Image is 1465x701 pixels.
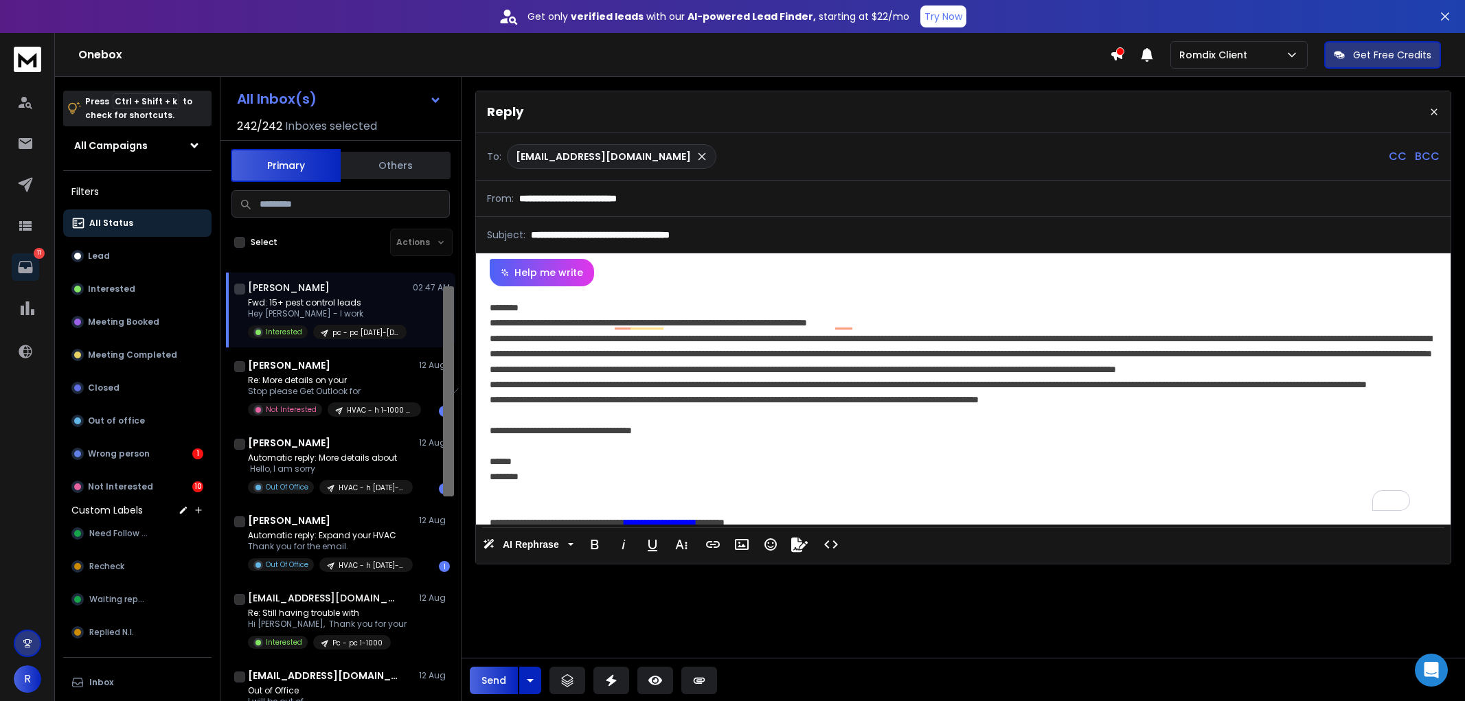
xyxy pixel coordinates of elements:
[439,561,450,572] div: 1
[14,665,41,693] button: R
[639,531,666,558] button: Underline (Ctrl+U)
[419,593,450,604] p: 12 Aug
[729,531,755,558] button: Insert Image (Ctrl+P)
[63,440,212,468] button: Wrong person1
[248,530,413,541] p: Automatic reply: Expand your HVAC
[339,483,405,493] p: HVAC - h [DATE]-2894 - DOT COM DOMAIN
[527,10,909,23] p: Get only with our starting at $22/mo
[419,360,450,371] p: 12 Aug
[1415,654,1448,687] div: Open Intercom Messenger
[248,463,413,474] p: Hello, I am sorry
[248,591,399,605] h1: [EMAIL_ADDRESS][DOMAIN_NAME]
[248,608,407,619] p: Re: Still having trouble with
[248,436,330,450] h1: [PERSON_NAME]
[924,10,962,23] p: Try Now
[248,685,397,696] p: Out of Office
[192,448,203,459] div: 1
[476,286,1451,525] div: To enrich screen reader interactions, please activate Accessibility in Grammarly extension settings
[231,149,341,182] button: Primary
[786,531,813,558] button: Signature
[571,10,644,23] strong: verified leads
[1324,41,1441,69] button: Get Free Credits
[487,102,523,122] p: Reply
[419,515,450,526] p: 12 Aug
[582,531,608,558] button: Bold (Ctrl+B)
[248,308,407,319] p: Hey [PERSON_NAME] - I work
[63,669,212,696] button: Inbox
[248,297,407,308] p: Fwd: 15+ pest control leads
[487,228,525,242] p: Subject:
[89,627,134,638] span: Replied N.I.
[248,358,330,372] h1: [PERSON_NAME]
[226,85,453,113] button: All Inbox(s)
[490,259,594,286] button: Help me write
[470,667,518,694] button: Send
[71,503,143,517] h3: Custom Labels
[248,541,413,552] p: Thank you for the email.
[688,10,816,23] strong: AI-powered Lead Finder,
[63,341,212,369] button: Meeting Completed
[266,637,302,647] p: Interested
[516,150,691,163] p: [EMAIL_ADDRESS][DOMAIN_NAME]
[413,282,450,293] p: 02:47 AM
[439,406,450,417] div: 1
[611,531,637,558] button: Italic (Ctrl+I)
[74,139,148,152] h1: All Campaigns
[88,349,177,360] p: Meeting Completed
[487,192,514,205] p: From:
[266,404,317,415] p: Not Interested
[89,594,145,605] span: Waiting reply
[266,327,302,337] p: Interested
[500,539,562,551] span: AI Rephrase
[88,415,145,426] p: Out of office
[266,560,308,570] p: Out Of Office
[63,132,212,159] button: All Campaigns
[88,251,110,262] p: Lead
[88,481,153,492] p: Not Interested
[237,92,317,106] h1: All Inbox(s)
[63,209,212,237] button: All Status
[818,531,844,558] button: Code View
[248,281,330,295] h1: [PERSON_NAME]
[89,677,113,688] p: Inbox
[12,253,39,281] a: 11
[285,118,377,135] h3: Inboxes selected
[63,473,212,501] button: Not Interested10
[63,374,212,402] button: Closed
[419,670,450,681] p: 12 Aug
[668,531,694,558] button: More Text
[480,531,576,558] button: AI Rephrase
[339,560,405,571] p: HVAC - h [DATE]-2894 - DOT COM DOMAIN
[347,405,413,415] p: HVAC - h 1-1000 - romdix ai svr
[248,619,407,630] p: Hi [PERSON_NAME], Thank you for your
[63,586,212,613] button: Waiting reply
[63,182,212,201] h3: Filters
[1389,148,1407,165] p: CC
[419,437,450,448] p: 12 Aug
[248,514,330,527] h1: [PERSON_NAME]
[266,482,308,492] p: Out Of Office
[237,118,282,135] span: 242 / 242
[248,386,413,397] p: Stop please Get Outlook for
[63,553,212,580] button: Recheck
[89,218,133,229] p: All Status
[251,237,277,248] label: Select
[248,375,413,386] p: Re: More details on your
[1179,48,1253,62] p: Romdix Client
[248,669,399,682] h1: [EMAIL_ADDRESS][DOMAIN_NAME]
[113,93,179,109] span: Ctrl + Shift + k
[439,483,450,494] div: 1
[88,382,120,393] p: Closed
[341,150,451,181] button: Others
[487,150,501,163] p: To:
[332,327,398,338] p: pc - pc [DATE]-[DATE]
[85,95,192,122] p: Press to check for shortcuts.
[700,531,726,558] button: Insert Link (Ctrl+K)
[248,452,413,463] p: Automatic reply: More details about
[192,481,203,492] div: 10
[14,47,41,72] img: logo
[63,275,212,303] button: Interested
[88,317,159,327] p: Meeting Booked
[88,284,135,295] p: Interested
